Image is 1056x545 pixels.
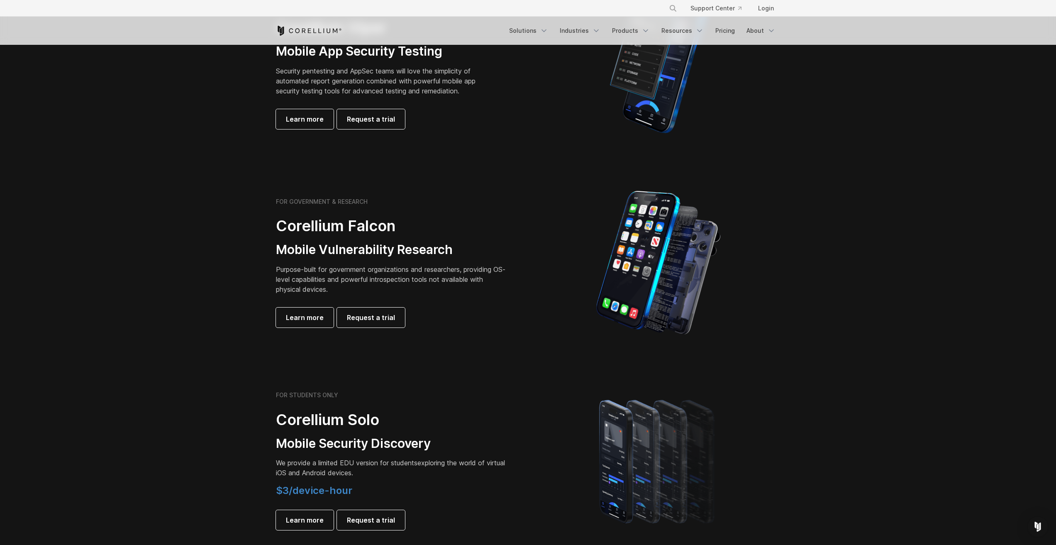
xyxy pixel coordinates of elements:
[684,1,748,16] a: Support Center
[286,313,324,323] span: Learn more
[276,458,508,478] p: exploring the world of virtual iOS and Android devices.
[710,23,740,38] a: Pricing
[751,1,780,16] a: Login
[1028,517,1048,537] div: Open Intercom Messenger
[276,411,508,429] h2: Corellium Solo
[276,109,334,129] a: Learn more
[276,484,352,496] span: $3/device-hour
[583,388,734,533] img: A lineup of four iPhone models becoming more gradient and blurred
[596,190,721,335] img: iPhone model separated into the mechanics used to build the physical device.
[555,23,605,38] a: Industries
[276,264,508,294] p: Purpose-built for government organizations and researchers, providing OS-level capabilities and p...
[286,114,324,124] span: Learn more
[741,23,780,38] a: About
[276,391,338,399] h6: FOR STUDENTS ONLY
[276,436,508,452] h3: Mobile Security Discovery
[276,217,508,235] h2: Corellium Falcon
[276,198,368,205] h6: FOR GOVERNMENT & RESEARCH
[276,510,334,530] a: Learn more
[347,313,395,323] span: Request a trial
[276,26,342,36] a: Corellium Home
[659,1,780,16] div: Navigation Menu
[504,23,553,38] a: Solutions
[276,308,334,327] a: Learn more
[337,308,405,327] a: Request a trial
[276,66,488,96] p: Security pentesting and AppSec teams will love the simplicity of automated report generation comb...
[337,510,405,530] a: Request a trial
[656,23,709,38] a: Resources
[607,23,655,38] a: Products
[347,515,395,525] span: Request a trial
[276,44,488,59] h3: Mobile App Security Testing
[286,515,324,525] span: Learn more
[666,1,680,16] button: Search
[504,23,780,38] div: Navigation Menu
[337,109,405,129] a: Request a trial
[347,114,395,124] span: Request a trial
[276,459,417,467] span: We provide a limited EDU version for students
[276,242,508,258] h3: Mobile Vulnerability Research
